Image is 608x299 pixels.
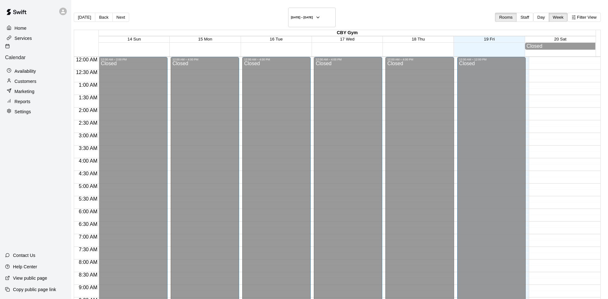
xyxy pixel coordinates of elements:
button: Day [533,13,549,22]
span: 3:30 AM [77,146,99,151]
span: 17 Wed [340,37,355,41]
p: Contact Us [13,252,35,259]
div: 12:00 AM – 4:00 PM [244,58,309,61]
button: Rooms [495,13,516,22]
span: 7:30 AM [77,247,99,252]
button: Staff [516,13,533,22]
span: 7:00 AM [77,234,99,240]
div: 12:00 AM – 4:00 PM [387,58,452,61]
span: 20 Sat [554,37,567,41]
span: 19 Fri [484,37,495,41]
p: Availability [15,68,36,74]
div: 12:00 AM – 4:00 PM [173,58,237,61]
span: 8:30 AM [77,272,99,277]
button: [DATE] [74,13,95,22]
p: Help Center [13,264,37,270]
span: 8:00 AM [77,259,99,265]
div: 12:00 AM – 4:00 PM [316,58,380,61]
p: Copy public page link [13,286,56,293]
div: CBY Gym [99,30,596,36]
div: 12:00 AM – 2:00 PM [101,58,165,61]
button: Next [112,13,129,22]
div: Closed [527,43,594,49]
p: Settings [15,109,31,115]
span: 1:00 AM [77,82,99,88]
p: Calendar [5,55,66,60]
span: 15 Mon [198,37,212,41]
span: 3:00 AM [77,133,99,138]
span: 4:00 AM [77,158,99,164]
span: 1:30 AM [77,95,99,100]
span: 9:00 AM [77,285,99,290]
p: Marketing [15,88,35,95]
span: 16 Tue [270,37,283,41]
span: 6:30 AM [77,221,99,227]
button: Week [549,13,568,22]
span: 4:30 AM [77,171,99,176]
p: Services [15,35,32,41]
p: Home [15,25,27,31]
div: 12:00 AM – 12:00 PM [459,58,524,61]
button: Filter View [567,13,601,22]
span: 12:00 AM [74,57,99,62]
button: Back [95,13,113,22]
span: 12:30 AM [74,70,99,75]
p: Customers [15,78,36,84]
span: 5:30 AM [77,196,99,202]
h6: [DATE] – [DATE] [291,16,313,19]
p: View public page [13,275,47,281]
span: 14 Sun [128,37,141,41]
span: 18 Thu [412,37,425,41]
p: Reports [15,98,30,105]
span: 2:30 AM [77,120,99,126]
span: 2:00 AM [77,108,99,113]
span: 5:00 AM [77,184,99,189]
span: 6:00 AM [77,209,99,214]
